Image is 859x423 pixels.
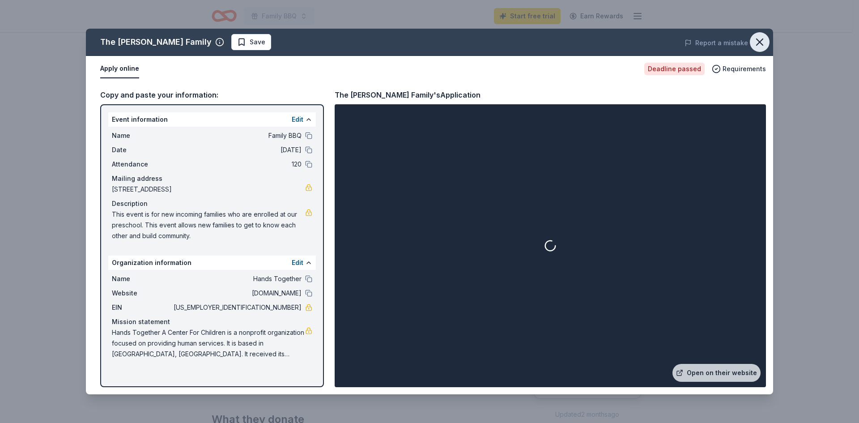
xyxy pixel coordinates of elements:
span: Name [112,273,172,284]
span: Save [250,37,265,47]
div: Copy and paste your information: [100,89,324,101]
span: Date [112,145,172,155]
div: Deadline passed [644,63,705,75]
div: The [PERSON_NAME] Family's Application [335,89,481,101]
div: Mission statement [112,316,312,327]
div: Event information [108,112,316,127]
span: Attendance [112,159,172,170]
span: EIN [112,302,172,313]
span: Name [112,130,172,141]
span: Hands Together A Center For Children is a nonprofit organization focused on providing human servi... [112,327,305,359]
span: [DATE] [172,145,302,155]
button: Edit [292,257,303,268]
a: Open on their website [672,364,761,382]
span: Family BBQ [172,130,302,141]
div: Mailing address [112,173,312,184]
div: Description [112,198,312,209]
span: [STREET_ADDRESS] [112,184,305,195]
span: [US_EMPLOYER_IDENTIFICATION_NUMBER] [172,302,302,313]
button: Save [231,34,271,50]
button: Edit [292,114,303,125]
span: [DOMAIN_NAME] [172,288,302,299]
button: Report a mistake [685,38,748,48]
button: Apply online [100,60,139,78]
span: Website [112,288,172,299]
span: This event is for new incoming families who are enrolled at our preschool. This event allows new ... [112,209,305,241]
span: Hands Together [172,273,302,284]
span: 120 [172,159,302,170]
div: The [PERSON_NAME] Family [100,35,212,49]
span: Requirements [723,64,766,74]
button: Requirements [712,64,766,74]
div: Organization information [108,256,316,270]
